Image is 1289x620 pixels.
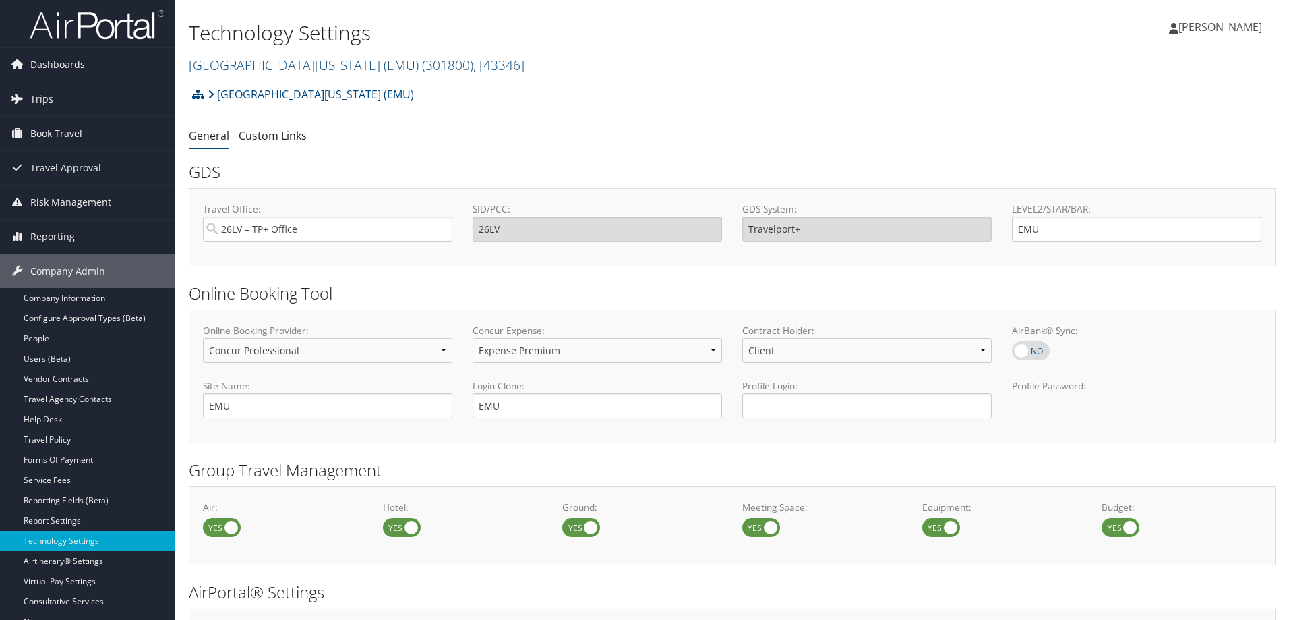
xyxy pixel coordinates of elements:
[30,48,85,82] span: Dashboards
[30,186,111,219] span: Risk Management
[1012,379,1261,418] label: Profile Password:
[922,501,1082,514] label: Equipment:
[189,128,229,143] a: General
[383,501,543,514] label: Hotel:
[742,324,992,337] label: Contract Holder:
[203,324,452,337] label: Online Booking Provider:
[189,282,1276,305] h2: Online Booking Tool
[239,128,307,143] a: Custom Links
[1012,202,1261,216] label: LEVEL2/STAR/BAR:
[473,324,722,337] label: Concur Expense:
[742,393,992,418] input: Profile Login:
[208,81,414,108] a: [GEOGRAPHIC_DATA][US_STATE] (EMU)
[30,9,164,40] img: airportal-logo.png
[742,501,902,514] label: Meeting Space:
[30,220,75,254] span: Reporting
[1178,20,1262,34] span: [PERSON_NAME]
[30,151,101,185] span: Travel Approval
[189,56,524,74] a: [GEOGRAPHIC_DATA][US_STATE] (EMU)
[473,56,524,74] span: , [ 43346 ]
[1012,341,1050,360] label: AirBank® Sync
[742,202,992,216] label: GDS System:
[30,117,82,150] span: Book Travel
[203,202,452,216] label: Travel Office:
[742,379,992,418] label: Profile Login:
[473,202,722,216] label: SID/PCC:
[30,82,53,116] span: Trips
[189,19,913,47] h1: Technology Settings
[562,501,722,514] label: Ground:
[203,379,452,393] label: Site Name:
[30,254,105,288] span: Company Admin
[1102,501,1261,514] label: Budget:
[189,459,1276,482] h2: Group Travel Management
[473,379,722,393] label: Login Clone:
[189,161,1265,184] h2: GDS
[422,56,473,74] span: ( 301800 )
[1169,7,1276,47] a: [PERSON_NAME]
[203,501,363,514] label: Air:
[189,581,1276,604] h2: AirPortal® Settings
[1012,324,1261,337] label: AirBank® Sync:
